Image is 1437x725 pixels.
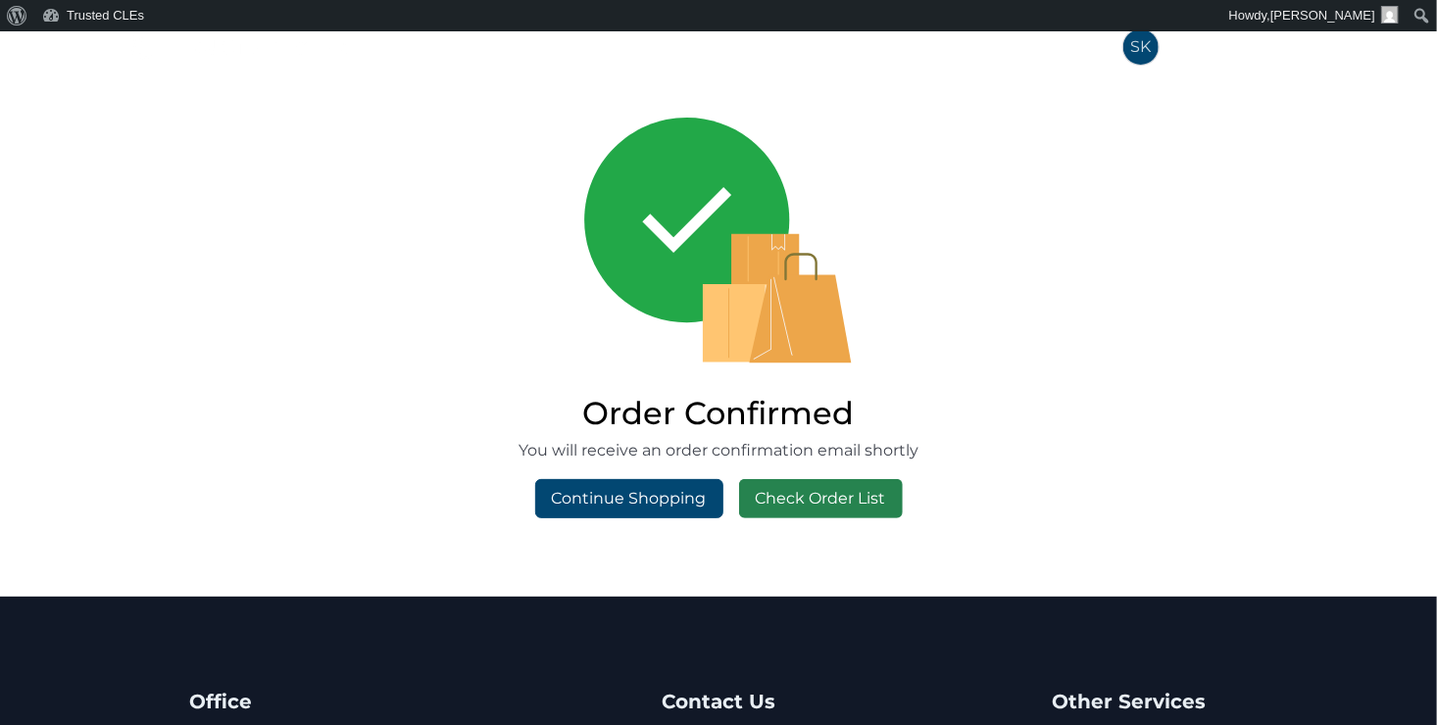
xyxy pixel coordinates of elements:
h4: Office [189,685,510,718]
span: SK [1123,29,1159,65]
h4: Other Services [1052,685,1248,718]
a: Continue Shopping [535,479,723,518]
h4: Contact Us [559,685,879,718]
a: Home [542,32,601,61]
a: States [732,32,792,61]
a: Check Order List [739,479,903,518]
span: [PERSON_NAME] [1165,33,1316,60]
a: Courses [630,32,703,61]
a: Faculty [821,32,888,61]
img: Trusted CLEs [121,32,355,62]
h2: Order Confirmed [519,388,918,438]
span: [PERSON_NAME] [1270,8,1375,23]
img: order confirmed [578,110,859,372]
p: You will receive an order confirmation email shortly [519,438,918,463]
